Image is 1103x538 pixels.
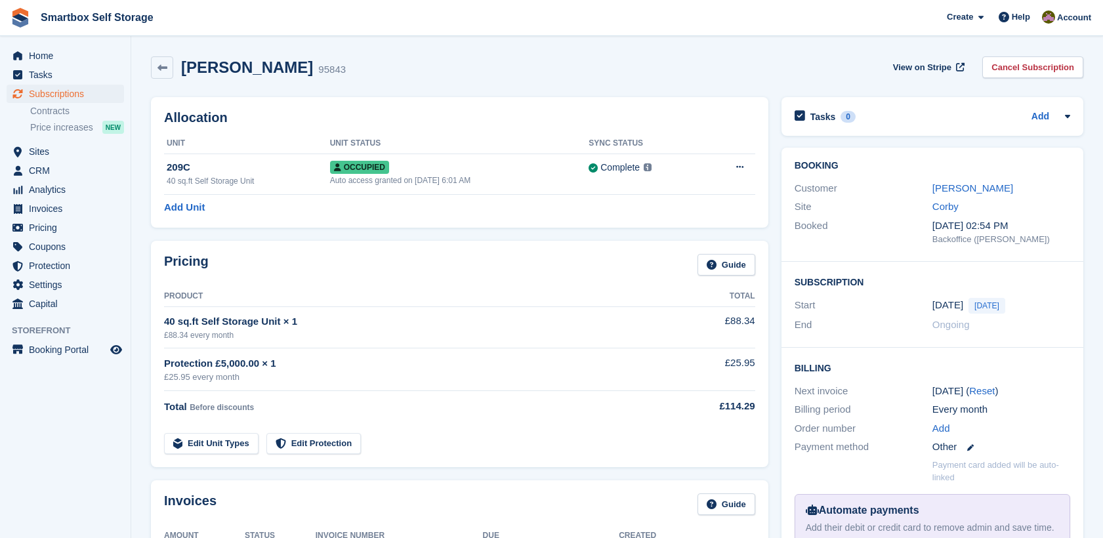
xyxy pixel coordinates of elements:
[164,133,330,154] th: Unit
[795,421,932,436] div: Order number
[697,493,755,515] a: Guide
[167,175,330,187] div: 40 sq.ft Self Storage Unit
[7,199,124,218] a: menu
[164,254,209,276] h2: Pricing
[795,218,932,246] div: Booked
[932,233,1070,246] div: Backoffice ([PERSON_NAME])
[30,121,93,134] span: Price increases
[968,298,1005,314] span: [DATE]
[164,314,665,329] div: 40 sq.ft Self Storage Unit × 1
[841,111,856,123] div: 0
[7,295,124,313] a: menu
[665,348,755,391] td: £25.95
[947,10,973,24] span: Create
[318,62,346,77] div: 95843
[888,56,967,78] a: View on Stripe
[795,384,932,399] div: Next invoice
[932,421,950,436] a: Add
[190,403,254,412] span: Before discounts
[164,433,259,455] a: Edit Unit Types
[795,199,932,215] div: Site
[795,161,1070,171] h2: Booking
[1031,110,1049,125] a: Add
[982,56,1083,78] a: Cancel Subscription
[29,276,108,294] span: Settings
[589,133,704,154] th: Sync Status
[181,58,313,76] h2: [PERSON_NAME]
[29,199,108,218] span: Invoices
[893,61,951,74] span: View on Stripe
[330,161,389,174] span: Occupied
[665,399,755,414] div: £114.29
[35,7,159,28] a: Smartbox Self Storage
[932,218,1070,234] div: [DATE] 02:54 PM
[29,341,108,359] span: Booking Portal
[164,329,665,341] div: £88.34 every month
[969,385,995,396] a: Reset
[266,433,361,455] a: Edit Protection
[600,161,640,175] div: Complete
[932,440,1070,455] div: Other
[1012,10,1030,24] span: Help
[795,318,932,333] div: End
[29,66,108,84] span: Tasks
[7,85,124,103] a: menu
[29,218,108,237] span: Pricing
[7,218,124,237] a: menu
[795,181,932,196] div: Customer
[30,105,124,117] a: Contracts
[102,121,124,134] div: NEW
[29,161,108,180] span: CRM
[7,180,124,199] a: menu
[164,110,755,125] h2: Allocation
[795,402,932,417] div: Billing period
[932,384,1070,399] div: [DATE] ( )
[7,276,124,294] a: menu
[7,257,124,275] a: menu
[29,180,108,199] span: Analytics
[164,401,187,412] span: Total
[29,295,108,313] span: Capital
[665,306,755,348] td: £88.34
[29,85,108,103] span: Subscriptions
[932,459,1070,484] p: Payment card added will be auto-linked
[806,503,1059,518] div: Automate payments
[167,160,330,175] div: 209C
[164,200,205,215] a: Add Unit
[29,238,108,256] span: Coupons
[1057,11,1091,24] span: Account
[164,371,665,384] div: £25.95 every month
[330,175,589,186] div: Auto access granted on [DATE] 6:01 AM
[932,201,959,212] a: Corby
[795,440,932,455] div: Payment method
[644,163,652,171] img: icon-info-grey-7440780725fd019a000dd9b08b2336e03edf1995a4989e88bcd33f0948082b44.svg
[810,111,836,123] h2: Tasks
[697,254,755,276] a: Guide
[10,8,30,28] img: stora-icon-8386f47178a22dfd0bd8f6a31ec36ba5ce8667c1dd55bd0f319d3a0aa187defe.svg
[1042,10,1055,24] img: Kayleigh Devlin
[30,120,124,134] a: Price increases NEW
[7,142,124,161] a: menu
[29,142,108,161] span: Sites
[164,286,665,307] th: Product
[7,238,124,256] a: menu
[330,133,589,154] th: Unit Status
[795,361,1070,374] h2: Billing
[806,521,1059,535] div: Add their debit or credit card to remove admin and save time.
[12,324,131,337] span: Storefront
[932,182,1013,194] a: [PERSON_NAME]
[932,402,1070,417] div: Every month
[932,298,963,313] time: 2025-09-29 23:00:00 UTC
[7,47,124,65] a: menu
[932,319,970,330] span: Ongoing
[164,356,665,371] div: Protection £5,000.00 × 1
[795,275,1070,288] h2: Subscription
[7,161,124,180] a: menu
[7,341,124,359] a: menu
[108,342,124,358] a: Preview store
[795,298,932,314] div: Start
[29,47,108,65] span: Home
[7,66,124,84] a: menu
[164,493,217,515] h2: Invoices
[665,286,755,307] th: Total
